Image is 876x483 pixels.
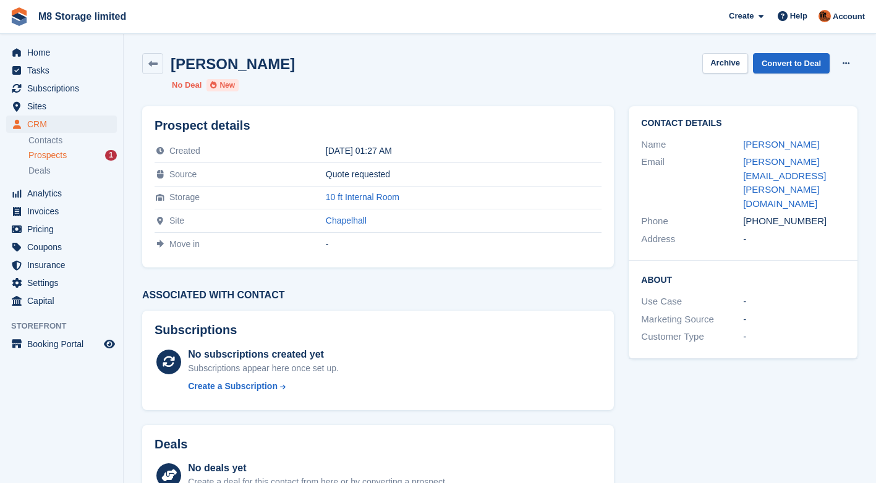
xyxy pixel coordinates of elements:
[6,80,117,97] a: menu
[743,295,845,309] div: -
[833,10,865,23] span: Account
[102,337,117,351] a: Preview store
[206,79,239,91] li: New
[28,149,67,161] span: Prospects
[6,203,117,220] a: menu
[326,239,602,249] div: -
[819,10,831,22] img: Andy McLafferty
[6,256,117,274] a: menu
[326,146,602,156] div: [DATE] 01:27 AM
[27,220,101,238] span: Pricing
[6,274,117,292] a: menu
[33,6,131,27] a: M8 Storage limited
[10,7,28,26] img: stora-icon-8386f47178a22dfd0bd8f6a31ec36ba5ce8667c1dd55bd0f319d3a0aa187defe.svg
[169,239,200,249] span: Move in
[142,290,614,301] h3: Associated with contact
[169,216,184,225] span: Site
[6,238,117,256] a: menu
[11,320,123,332] span: Storefront
[641,273,845,285] h2: About
[641,330,743,344] div: Customer Type
[641,119,845,128] h2: Contact Details
[188,362,339,375] div: Subscriptions appear here once set up.
[155,119,602,133] h2: Prospect details
[155,437,187,451] h2: Deals
[171,56,295,72] h2: [PERSON_NAME]
[27,185,101,202] span: Analytics
[6,62,117,79] a: menu
[641,138,743,152] div: Name
[27,203,101,220] span: Invoices
[6,185,117,202] a: menu
[27,80,101,97] span: Subscriptions
[28,165,51,177] span: Deals
[28,149,117,162] a: Prospects 1
[641,313,743,327] div: Marketing Source
[188,380,278,393] div: Create a Subscription
[753,53,830,73] a: Convert to Deal
[27,238,101,256] span: Coupons
[6,335,117,353] a: menu
[6,44,117,61] a: menu
[641,214,743,229] div: Phone
[326,192,399,202] a: 10 ft Internal Room
[169,192,200,202] span: Storage
[155,323,602,337] h2: Subscriptions
[6,220,117,238] a: menu
[326,216,367,225] a: Chapelhall
[27,62,101,79] span: Tasks
[27,44,101,61] span: Home
[790,10,807,22] span: Help
[188,380,339,393] a: Create a Subscription
[27,292,101,309] span: Capital
[743,214,845,229] div: [PHONE_NUMBER]
[641,232,743,246] div: Address
[6,98,117,115] a: menu
[169,146,200,156] span: Created
[6,292,117,309] a: menu
[27,335,101,353] span: Booking Portal
[641,295,743,309] div: Use Case
[743,330,845,344] div: -
[729,10,754,22] span: Create
[27,274,101,292] span: Settings
[702,53,748,73] button: Archive
[169,169,197,179] span: Source
[743,232,845,246] div: -
[6,115,117,133] a: menu
[27,256,101,274] span: Insurance
[27,115,101,133] span: CRM
[326,169,602,179] div: Quote requested
[188,461,447,476] div: No deals yet
[743,313,845,327] div: -
[105,150,117,161] div: 1
[28,135,117,146] a: Contacts
[743,139,819,149] a: [PERSON_NAME]
[28,164,117,177] a: Deals
[641,155,743,211] div: Email
[172,79,202,91] li: No Deal
[27,98,101,115] span: Sites
[188,347,339,362] div: No subscriptions created yet
[743,156,826,209] a: [PERSON_NAME][EMAIL_ADDRESS][PERSON_NAME][DOMAIN_NAME]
